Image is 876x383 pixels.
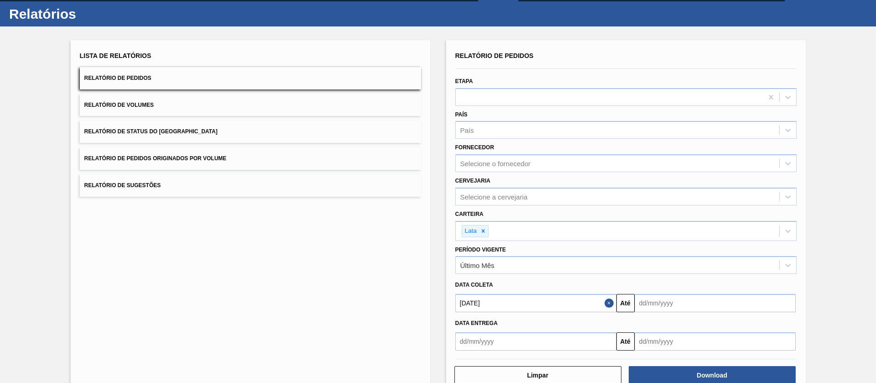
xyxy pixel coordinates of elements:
label: País [455,111,468,118]
div: Último Mês [460,262,495,269]
button: Até [616,294,635,312]
input: dd/mm/yyyy [455,294,616,312]
div: Selecione o fornecedor [460,160,531,168]
label: Fornecedor [455,144,494,151]
label: Cervejaria [455,178,490,184]
button: Close [605,294,616,312]
label: Etapa [455,78,473,84]
span: Relatório de Status do [GEOGRAPHIC_DATA] [84,128,218,135]
div: Selecione a cervejaria [460,193,528,200]
div: Lata [462,226,478,237]
label: Período Vigente [455,247,506,253]
input: dd/mm/yyyy [635,294,796,312]
button: Até [616,332,635,351]
span: Relatório de Pedidos [455,52,534,59]
span: Data Entrega [455,320,498,326]
input: dd/mm/yyyy [455,332,616,351]
button: Relatório de Pedidos [80,67,421,89]
span: Lista de Relatórios [80,52,151,59]
div: País [460,126,474,134]
button: Relatório de Volumes [80,94,421,116]
span: Relatório de Sugestões [84,182,161,189]
input: dd/mm/yyyy [635,332,796,351]
span: Relatório de Volumes [84,102,154,108]
span: Relatório de Pedidos [84,75,151,81]
label: Carteira [455,211,484,217]
button: Relatório de Sugestões [80,174,421,197]
button: Relatório de Status do [GEOGRAPHIC_DATA] [80,121,421,143]
h1: Relatórios [9,9,171,19]
span: Data coleta [455,282,493,288]
span: Relatório de Pedidos Originados por Volume [84,155,227,162]
button: Relatório de Pedidos Originados por Volume [80,147,421,170]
